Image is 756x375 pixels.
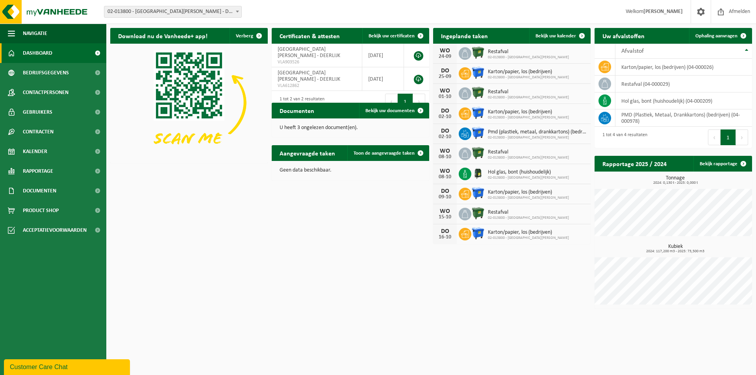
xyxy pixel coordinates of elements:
[236,33,253,39] span: Verberg
[23,83,69,102] span: Contactpersonen
[437,228,453,235] div: DO
[615,92,752,109] td: hol glas, bont (huishoudelijk) (04-000209)
[278,70,340,82] span: [GEOGRAPHIC_DATA][PERSON_NAME] - DEERLIJK
[488,115,569,120] span: 02-013800 - [GEOGRAPHIC_DATA][PERSON_NAME]
[437,208,453,214] div: WO
[643,9,683,15] strong: [PERSON_NAME]
[385,94,398,109] button: Previous
[471,207,485,220] img: WB-1100-HPE-GN-01
[721,129,736,145] button: 1
[488,75,569,80] span: 02-013800 - [GEOGRAPHIC_DATA][PERSON_NAME]
[471,106,485,120] img: WB-1100-HPE-BE-01
[488,236,569,240] span: 02-013800 - [GEOGRAPHIC_DATA][PERSON_NAME]
[272,103,322,118] h2: Documenten
[529,28,590,44] a: Bekijk uw kalender
[488,196,569,200] span: 02-013800 - [GEOGRAPHIC_DATA][PERSON_NAME]
[471,227,485,240] img: WB-1100-HPE-BE-01
[437,128,453,134] div: DO
[621,48,644,54] span: Afvalstof
[398,94,413,109] button: 1
[23,24,47,43] span: Navigatie
[488,209,569,216] span: Restafval
[365,108,415,113] span: Bekijk uw documenten
[23,43,52,63] span: Dashboard
[4,358,132,375] iframe: chat widget
[471,146,485,160] img: WB-1100-HPE-GN-01
[488,189,569,196] span: Karton/papier, los (bedrijven)
[488,155,569,160] span: 02-013800 - [GEOGRAPHIC_DATA][PERSON_NAME]
[278,83,356,89] span: VLA612862
[437,235,453,240] div: 16-10
[488,229,569,236] span: Karton/papier, los (bedrijven)
[437,194,453,200] div: 09-10
[535,33,576,39] span: Bekijk uw kalender
[488,169,569,175] span: Hol glas, bont (huishoudelijk)
[23,63,69,83] span: Bedrijfsgegevens
[736,129,748,145] button: Next
[413,94,425,109] button: Next
[598,181,752,185] span: 2024: 0,130 t - 2025: 0,000 t
[437,154,453,160] div: 08-10
[437,148,453,154] div: WO
[433,28,496,43] h2: Ingeplande taken
[615,59,752,76] td: karton/papier, los (bedrijven) (04-000026)
[359,103,428,118] a: Bekijk uw documenten
[689,28,751,44] a: Ophaling aanvragen
[615,109,752,127] td: PMD (Plastiek, Metaal, Drankkartons) (bedrijven) (04-000978)
[104,6,242,18] span: 02-013800 - BLUE WOODS HOTEL - DEERLIJK
[437,48,453,54] div: WO
[693,156,751,172] a: Bekijk rapportage
[488,175,569,180] span: 02-013800 - [GEOGRAPHIC_DATA][PERSON_NAME]
[276,93,324,110] div: 1 tot 2 van 2 resultaten
[488,89,569,95] span: Restafval
[471,126,485,140] img: WB-1100-HPE-BE-01
[488,129,587,135] span: Pmd (plastiek, metaal, drankkartons) (bedrijven)
[615,76,752,92] td: restafval (04-000029)
[104,6,241,17] span: 02-013800 - BLUE WOODS HOTEL - DEERLIJK
[362,67,404,91] td: [DATE]
[437,68,453,74] div: DO
[471,86,485,100] img: WB-1100-HPE-GN-01
[230,28,267,44] button: Verberg
[488,149,569,155] span: Restafval
[278,46,340,59] span: [GEOGRAPHIC_DATA][PERSON_NAME] - DEERLIJK
[23,161,53,181] span: Rapportage
[437,114,453,120] div: 02-10
[272,28,348,43] h2: Certificaten & attesten
[437,188,453,194] div: DO
[695,33,737,39] span: Ophaling aanvragen
[437,54,453,59] div: 24-09
[23,102,52,122] span: Gebruikers
[471,66,485,79] img: WB-1100-HPE-BE-01
[488,135,587,140] span: 02-013800 - [GEOGRAPHIC_DATA][PERSON_NAME]
[280,168,421,173] p: Geen data beschikbaar.
[362,44,404,67] td: [DATE]
[488,109,569,115] span: Karton/papier, los (bedrijven)
[708,129,721,145] button: Previous
[362,28,428,44] a: Bekijk uw certificaten
[488,95,569,100] span: 02-013800 - [GEOGRAPHIC_DATA][PERSON_NAME]
[598,249,752,253] span: 2024: 117,200 m3 - 2025: 73,500 m3
[369,33,415,39] span: Bekijk uw certificaten
[471,46,485,59] img: WB-1100-HPE-GN-01
[23,181,56,201] span: Documenten
[488,55,569,60] span: 02-013800 - [GEOGRAPHIC_DATA][PERSON_NAME]
[471,187,485,200] img: WB-1100-HPE-BE-01
[437,74,453,79] div: 25-09
[272,145,343,161] h2: Aangevraagde taken
[437,174,453,180] div: 08-10
[488,216,569,220] span: 02-013800 - [GEOGRAPHIC_DATA][PERSON_NAME]
[437,94,453,100] div: 01-10
[278,59,356,65] span: VLA903526
[23,201,59,220] span: Product Shop
[437,134,453,140] div: 02-10
[23,142,47,161] span: Kalender
[595,28,652,43] h2: Uw afvalstoffen
[437,214,453,220] div: 15-10
[354,151,415,156] span: Toon de aangevraagde taken
[437,108,453,114] div: DO
[110,28,215,43] h2: Download nu de Vanheede+ app!
[280,125,421,131] p: U heeft 3 ongelezen document(en).
[437,88,453,94] div: WO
